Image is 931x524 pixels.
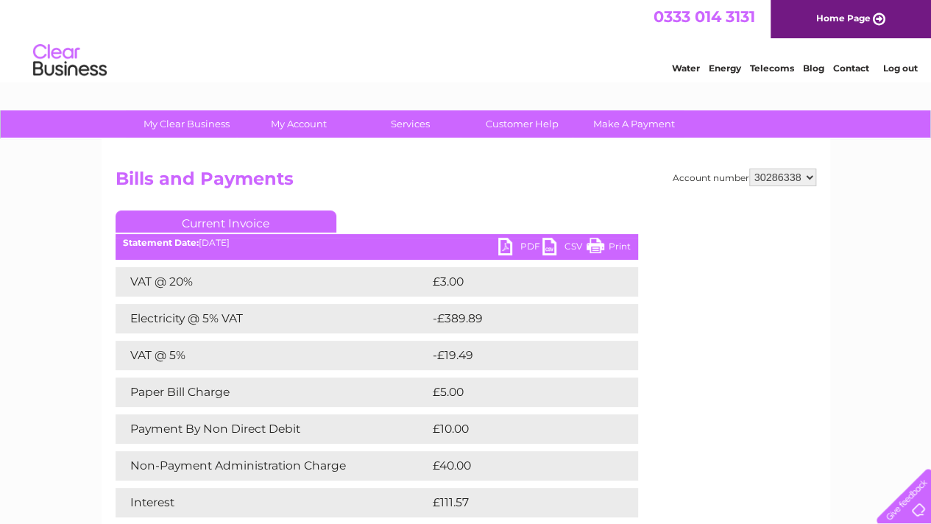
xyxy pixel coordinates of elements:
[126,110,247,138] a: My Clear Business
[429,414,608,444] td: £10.00
[116,378,429,407] td: Paper Bill Charge
[573,110,695,138] a: Make A Payment
[709,63,741,74] a: Energy
[350,110,471,138] a: Services
[673,169,816,186] div: Account number
[542,238,587,259] a: CSV
[116,238,638,248] div: [DATE]
[750,63,794,74] a: Telecoms
[116,414,429,444] td: Payment By Non Direct Debit
[116,451,429,481] td: Non-Payment Administration Charge
[803,63,824,74] a: Blog
[833,63,869,74] a: Contact
[116,169,816,196] h2: Bills and Payments
[429,378,604,407] td: £5.00
[429,451,609,481] td: £40.00
[672,63,700,74] a: Water
[429,341,610,370] td: -£19.49
[429,304,615,333] td: -£389.89
[429,488,608,517] td: £111.57
[32,38,107,83] img: logo.png
[429,267,604,297] td: £3.00
[461,110,583,138] a: Customer Help
[116,210,336,233] a: Current Invoice
[587,238,631,259] a: Print
[882,63,917,74] a: Log out
[116,267,429,297] td: VAT @ 20%
[654,7,755,26] a: 0333 014 3131
[498,238,542,259] a: PDF
[238,110,359,138] a: My Account
[118,8,814,71] div: Clear Business is a trading name of Verastar Limited (registered in [GEOGRAPHIC_DATA] No. 3667643...
[116,304,429,333] td: Electricity @ 5% VAT
[123,237,199,248] b: Statement Date:
[116,341,429,370] td: VAT @ 5%
[116,488,429,517] td: Interest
